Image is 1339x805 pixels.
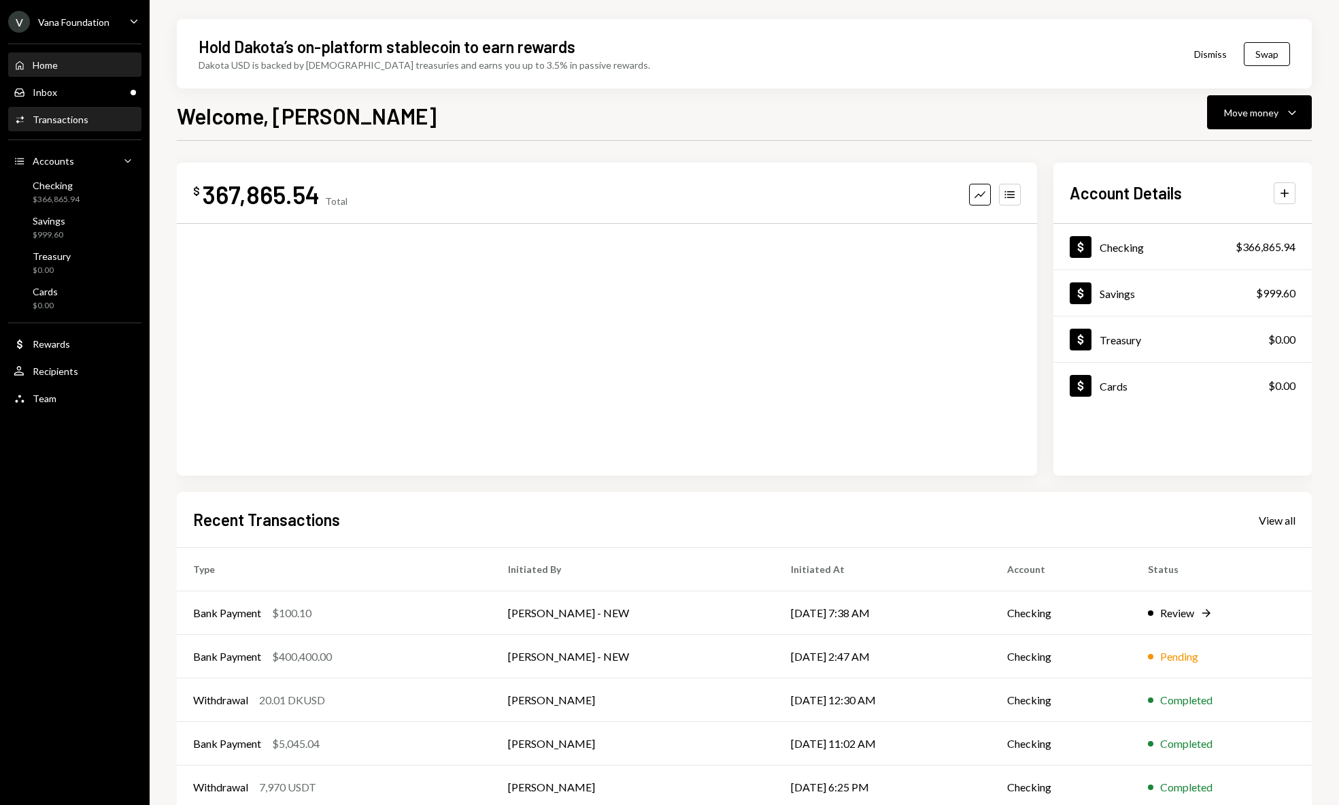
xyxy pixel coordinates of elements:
[8,282,141,314] a: Cards$0.00
[1244,42,1290,66] button: Swap
[259,779,316,795] div: 7,970 USDT
[492,678,774,722] td: [PERSON_NAME]
[492,591,774,635] td: [PERSON_NAME] - NEW
[1256,285,1295,301] div: $999.60
[8,107,141,131] a: Transactions
[1224,105,1278,120] div: Move money
[193,692,248,708] div: Withdrawal
[193,184,200,198] div: $
[1100,241,1144,254] div: Checking
[33,86,57,98] div: Inbox
[33,180,80,191] div: Checking
[1207,95,1312,129] button: Move money
[193,736,261,752] div: Bank Payment
[33,365,78,377] div: Recipients
[8,148,141,173] a: Accounts
[1259,512,1295,527] a: View all
[259,692,325,708] div: 20.01 DKUSD
[272,736,320,752] div: $5,045.04
[33,229,65,241] div: $999.60
[177,548,492,591] th: Type
[1160,648,1198,665] div: Pending
[1259,514,1295,527] div: View all
[991,548,1132,591] th: Account
[775,678,991,722] td: [DATE] 12:30 AM
[1160,736,1213,752] div: Completed
[492,635,774,678] td: [PERSON_NAME] - NEW
[1236,239,1295,255] div: $366,865.94
[193,605,261,621] div: Bank Payment
[33,250,71,262] div: Treasury
[1053,316,1312,362] a: Treasury$0.00
[492,548,774,591] th: Initiated By
[193,779,248,795] div: Withdrawal
[1100,333,1141,346] div: Treasury
[325,195,348,207] div: Total
[199,35,575,58] div: Hold Dakota’s on-platform stablecoin to earn rewards
[1053,270,1312,316] a: Savings$999.60
[1100,287,1135,300] div: Savings
[33,286,58,297] div: Cards
[193,648,261,665] div: Bank Payment
[991,678,1132,722] td: Checking
[8,52,141,77] a: Home
[8,331,141,356] a: Rewards
[8,359,141,383] a: Recipients
[8,386,141,410] a: Team
[33,393,56,404] div: Team
[8,211,141,244] a: Savings$999.60
[991,722,1132,766] td: Checking
[272,605,311,621] div: $100.10
[492,722,774,766] td: [PERSON_NAME]
[8,246,141,279] a: Treasury$0.00
[33,265,71,276] div: $0.00
[38,16,109,28] div: Vana Foundation
[991,635,1132,678] td: Checking
[8,80,141,104] a: Inbox
[775,591,991,635] td: [DATE] 7:38 AM
[199,58,650,72] div: Dakota USD is backed by [DEMOGRAPHIC_DATA] treasuries and earns you up to 3.5% in passive rewards.
[193,508,340,531] h2: Recent Transactions
[1053,363,1312,408] a: Cards$0.00
[991,591,1132,635] td: Checking
[33,338,70,350] div: Rewards
[1053,224,1312,269] a: Checking$366,865.94
[8,176,141,208] a: Checking$366,865.94
[1160,779,1213,795] div: Completed
[33,59,58,71] div: Home
[775,722,991,766] td: [DATE] 11:02 AM
[775,635,991,678] td: [DATE] 2:47 AM
[177,102,437,129] h1: Welcome, [PERSON_NAME]
[33,194,80,206] div: $366,865.94
[8,11,30,33] div: V
[1070,182,1182,204] h2: Account Details
[1160,605,1194,621] div: Review
[1160,692,1213,708] div: Completed
[1268,331,1295,348] div: $0.00
[1132,548,1312,591] th: Status
[33,300,58,312] div: $0.00
[272,648,332,665] div: $400,400.00
[33,215,65,227] div: Savings
[1268,378,1295,394] div: $0.00
[1100,380,1128,393] div: Cards
[1177,38,1244,70] button: Dismiss
[33,114,88,125] div: Transactions
[203,179,320,210] div: 367,865.54
[775,548,991,591] th: Initiated At
[33,155,74,167] div: Accounts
